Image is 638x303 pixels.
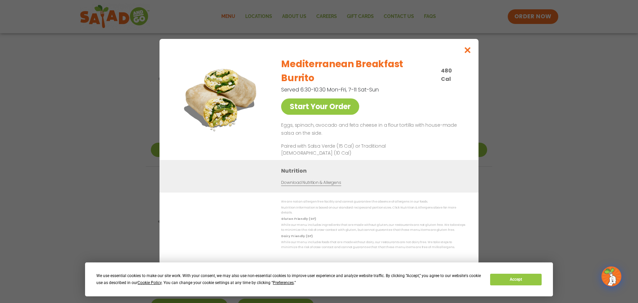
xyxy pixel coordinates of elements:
p: 480 Cal [441,67,463,83]
p: We are not an allergen free facility and cannot guarantee the absence of allergens in our foods. [281,199,465,204]
button: Close modal [457,39,478,61]
button: Accept [490,274,541,285]
strong: Gluten Friendly (GF) [281,217,316,221]
img: Featured product photo for Mediterranean Breakfast Burrito [174,52,267,145]
strong: Dairy Friendly (DF) [281,234,312,238]
p: Paired with Salsa Verde (15 Cal) or Traditional [DEMOGRAPHIC_DATA] (10 Cal) [281,142,404,156]
div: We use essential cookies to make our site work. With your consent, we may also use non-essential ... [96,272,482,286]
p: Nutrition information is based on our standard recipes and portion sizes. Click Nutrition & Aller... [281,205,465,216]
div: Cookie Consent Prompt [85,262,553,296]
img: wpChatIcon [602,267,621,286]
h3: Nutrition [281,166,469,175]
span: Cookie Policy [138,280,161,285]
p: Served 6:30-10:30 Mon-Fri, 7-11 Sat-Sun [281,85,431,94]
a: Download Nutrition & Allergens [281,179,341,186]
p: Eggs, spinach, avocado and feta cheese in a flour tortilla with house-made salsa on the side. [281,121,463,137]
a: Start Your Order [281,98,359,115]
span: Preferences [273,280,294,285]
h2: Mediterranean Breakfast Burrito [281,57,437,85]
p: While our menu includes foods that are made without dairy, our restaurants are not dairy free. We... [281,240,465,250]
p: While our menu includes ingredients that are made without gluten, our restaurants are not gluten ... [281,223,465,233]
